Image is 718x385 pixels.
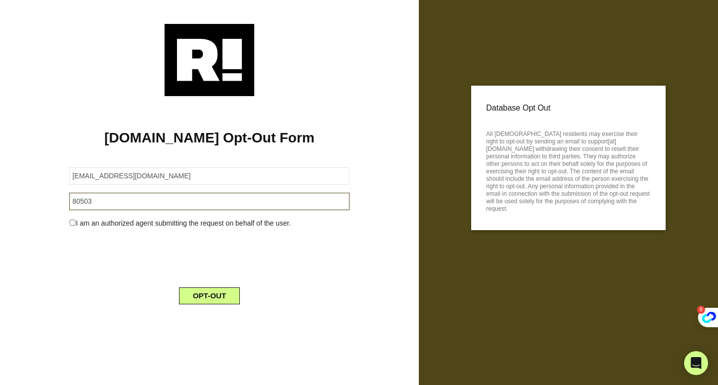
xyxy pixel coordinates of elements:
[179,287,240,304] button: OPT-OUT
[69,193,350,210] input: Zipcode
[134,237,285,275] iframe: reCAPTCHA
[684,351,708,375] div: Open Intercom Messenger
[62,218,357,229] div: I am an authorized agent submitting the request on behalf of the user.
[69,167,350,185] input: Email Address
[486,101,651,116] p: Database Opt Out
[165,24,254,96] img: Retention.com
[486,128,651,213] p: All [DEMOGRAPHIC_DATA] residents may exercise their right to opt-out by sending an email to suppo...
[15,129,404,146] h1: [DOMAIN_NAME] Opt-Out Form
